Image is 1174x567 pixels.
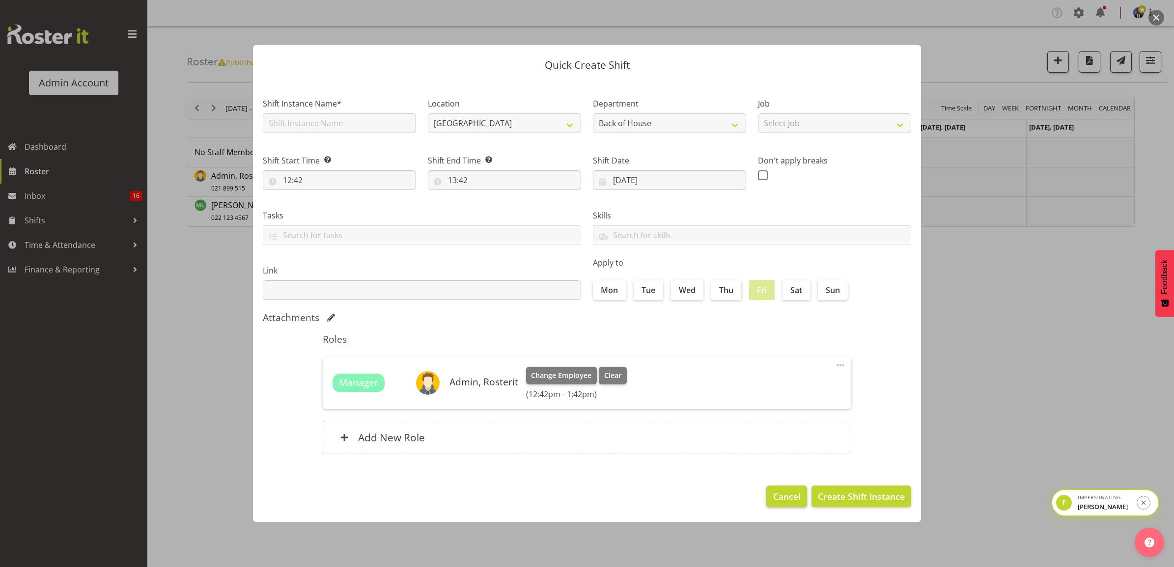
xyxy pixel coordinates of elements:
[263,155,416,166] label: Shift Start Time
[263,170,416,190] input: Click to select...
[593,170,746,190] input: Click to select...
[604,370,621,381] span: Clear
[263,227,581,243] input: Search for tasks
[1155,250,1174,317] button: Feedback - Show survey
[263,60,911,70] p: Quick Create Shift
[758,98,911,109] label: Job
[263,210,581,221] label: Tasks
[758,155,911,166] label: Don't apply breaks
[711,280,741,300] label: Thu
[766,486,807,507] button: Cancel
[263,265,581,276] label: Link
[593,257,911,269] label: Apply to
[599,367,627,384] button: Clear
[634,280,663,300] label: Tue
[263,113,416,133] input: Shift Instance Name
[671,280,703,300] label: Wed
[773,490,801,503] span: Cancel
[428,170,581,190] input: Click to select...
[593,98,746,109] label: Department
[526,389,627,399] h6: (12:42pm - 1:42pm)
[593,280,626,300] label: Mon
[749,280,775,300] label: Fri
[1137,496,1150,510] button: Stop impersonation
[593,210,911,221] label: Skills
[323,333,851,345] h5: Roles
[416,371,440,395] img: admin-rosteritf9cbda91fdf824d97c9d6345b1f660ea.png
[593,155,746,166] label: Shift Date
[263,312,319,324] h5: Attachments
[449,377,518,387] h6: Admin, Rosterit
[1145,538,1154,547] img: help-xxl-2.png
[818,280,848,300] label: Sun
[531,370,591,381] span: Change Employee
[358,431,425,444] h6: Add New Role
[428,155,581,166] label: Shift End Time
[818,490,905,503] span: Create Shift Instance
[526,367,597,384] button: Change Employee
[428,98,581,109] label: Location
[1160,260,1169,294] span: Feedback
[783,280,810,300] label: Sat
[811,486,911,507] button: Create Shift Instance
[339,376,378,390] span: Manager
[263,98,416,109] label: Shift Instance Name*
[593,227,911,243] input: Search for skills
